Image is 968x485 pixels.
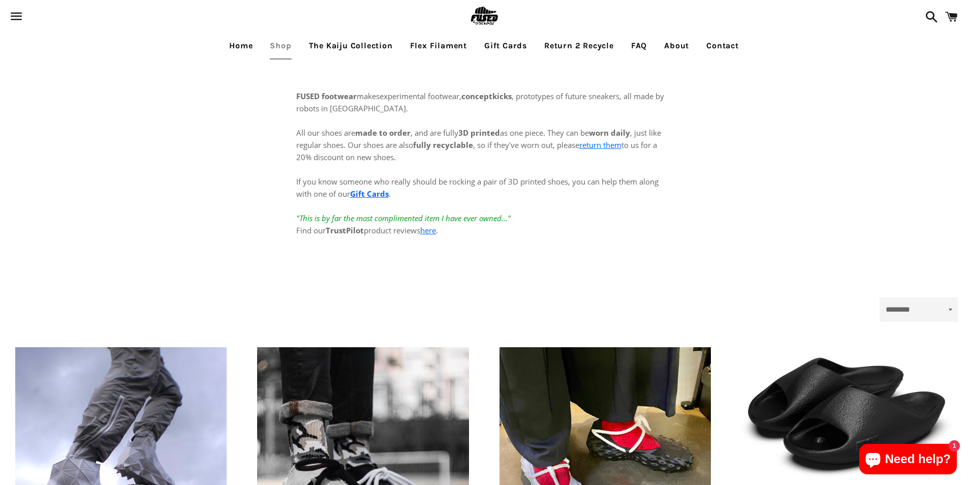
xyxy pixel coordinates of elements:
strong: FUSED footwear [296,91,357,101]
strong: conceptkicks [461,91,512,101]
a: Gift Cards [350,189,389,199]
strong: made to order [355,128,411,138]
a: Return 2 Recycle [537,33,621,58]
strong: worn daily [589,128,630,138]
a: FAQ [623,33,654,58]
a: The Kaiju Collection [301,33,400,58]
a: Gift Cards [477,33,535,58]
strong: 3D printed [458,128,500,138]
span: experimental footwear, , prototypes of future sneakers, all made by robots in [GEOGRAPHIC_DATA]. [296,91,664,113]
strong: TrustPilot [326,225,364,235]
a: Home [222,33,260,58]
p: All our shoes are , and are fully as one piece. They can be , just like regular shoes. Our shoes ... [296,114,672,236]
a: About [657,33,697,58]
span: makes [296,91,380,101]
a: here [420,225,436,235]
a: Slate-Black [741,347,953,481]
a: return them [579,140,621,150]
em: "This is by far the most complimented item I have ever owned..." [296,213,511,223]
a: Contact [699,33,746,58]
a: Flex Filament [402,33,475,58]
a: Shop [262,33,299,58]
strong: fully recyclable [413,140,473,150]
inbox-online-store-chat: Shopify online store chat [856,444,960,477]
